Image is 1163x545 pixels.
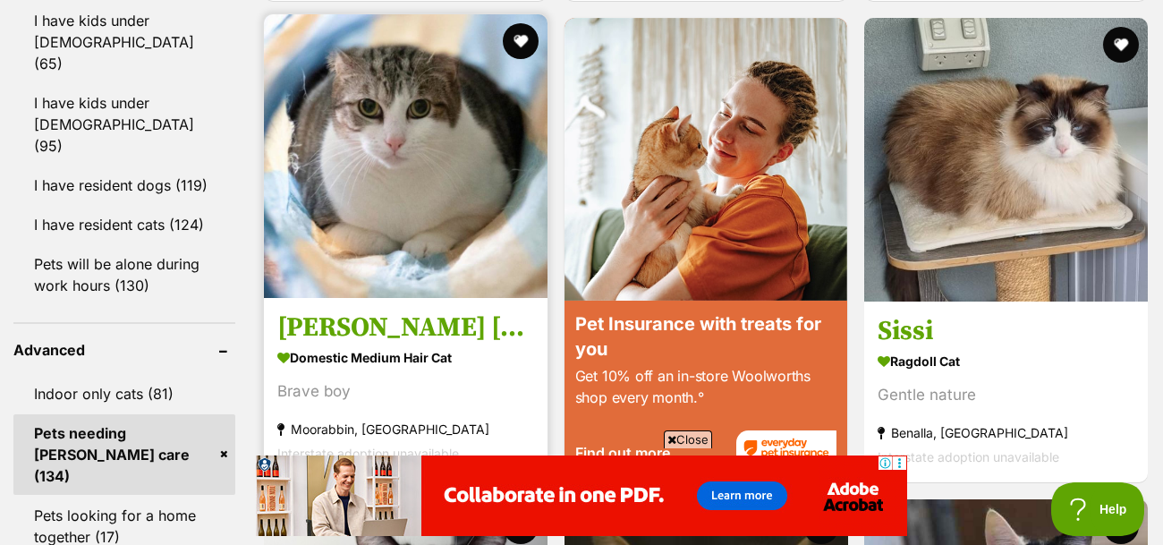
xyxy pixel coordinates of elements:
button: favourite [503,23,539,59]
img: Sissi - Ragdoll Cat [864,18,1148,302]
a: I have resident dogs (119) [13,166,235,204]
strong: Moorabbin, [GEOGRAPHIC_DATA] [277,417,534,441]
img: Bowie Jagger - Domestic Medium Hair Cat [264,14,548,298]
button: favourite [1103,27,1139,63]
a: Indoor only cats (81) [13,375,235,413]
strong: Domestic Medium Hair Cat [277,345,534,370]
a: I have kids under [DEMOGRAPHIC_DATA] (65) [13,2,235,82]
iframe: Help Scout Beacon - Open [1051,482,1145,536]
span: Close [664,430,712,448]
span: Interstate adoption unavailable [277,446,459,461]
img: consumer-privacy-logo.png [2,2,16,16]
a: Sissi Ragdoll Cat Gentle nature Benalla, [GEOGRAPHIC_DATA] Interstate adoption unavailable [864,301,1148,482]
span: Interstate adoption unavailable [878,449,1059,464]
a: Pets will be alone during work hours (130) [13,245,235,304]
a: I have resident cats (124) [13,206,235,243]
header: Advanced [13,342,235,358]
div: Brave boy [277,379,534,404]
strong: Ragdoll Cat [878,348,1134,374]
a: I have kids under [DEMOGRAPHIC_DATA] (95) [13,84,235,165]
div: Gentle nature [878,383,1134,407]
h3: Sissi [878,314,1134,348]
a: Pets needing [PERSON_NAME] care (134) [13,414,235,495]
a: [PERSON_NAME] [PERSON_NAME] Domestic Medium Hair Cat Brave boy Moorabbin, [GEOGRAPHIC_DATA] Inter... [264,297,548,479]
iframe: Advertisement [256,456,907,536]
button: favourite [1103,508,1139,544]
strong: Benalla, [GEOGRAPHIC_DATA] [878,421,1134,445]
h3: [PERSON_NAME] [PERSON_NAME] [277,311,534,345]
